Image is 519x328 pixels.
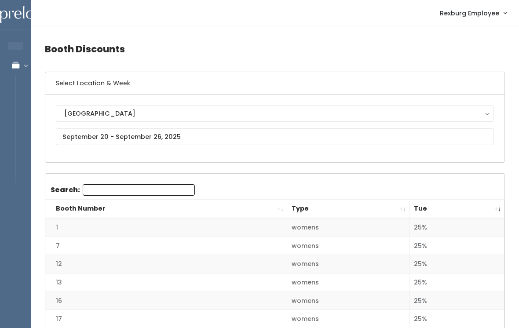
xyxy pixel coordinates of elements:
[409,218,504,237] td: 25%
[45,237,287,255] td: 7
[409,273,504,292] td: 25%
[440,8,499,18] span: Rexburg Employee
[287,292,409,310] td: womens
[409,200,504,219] th: Tue: activate to sort column ascending
[287,200,409,219] th: Type: activate to sort column ascending
[45,37,505,61] h4: Booth Discounts
[45,200,287,219] th: Booth Number: activate to sort column ascending
[45,273,287,292] td: 13
[45,255,287,273] td: 12
[409,237,504,255] td: 25%
[409,255,504,273] td: 25%
[287,218,409,237] td: womens
[45,218,287,237] td: 1
[287,273,409,292] td: womens
[409,292,504,310] td: 25%
[45,72,504,95] h6: Select Location & Week
[45,292,287,310] td: 16
[56,128,494,145] input: September 20 - September 26, 2025
[56,105,494,122] button: [GEOGRAPHIC_DATA]
[51,184,195,196] label: Search:
[287,237,409,255] td: womens
[287,255,409,273] td: womens
[64,109,486,118] div: [GEOGRAPHIC_DATA]
[431,4,515,22] a: Rexburg Employee
[83,184,195,196] input: Search:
